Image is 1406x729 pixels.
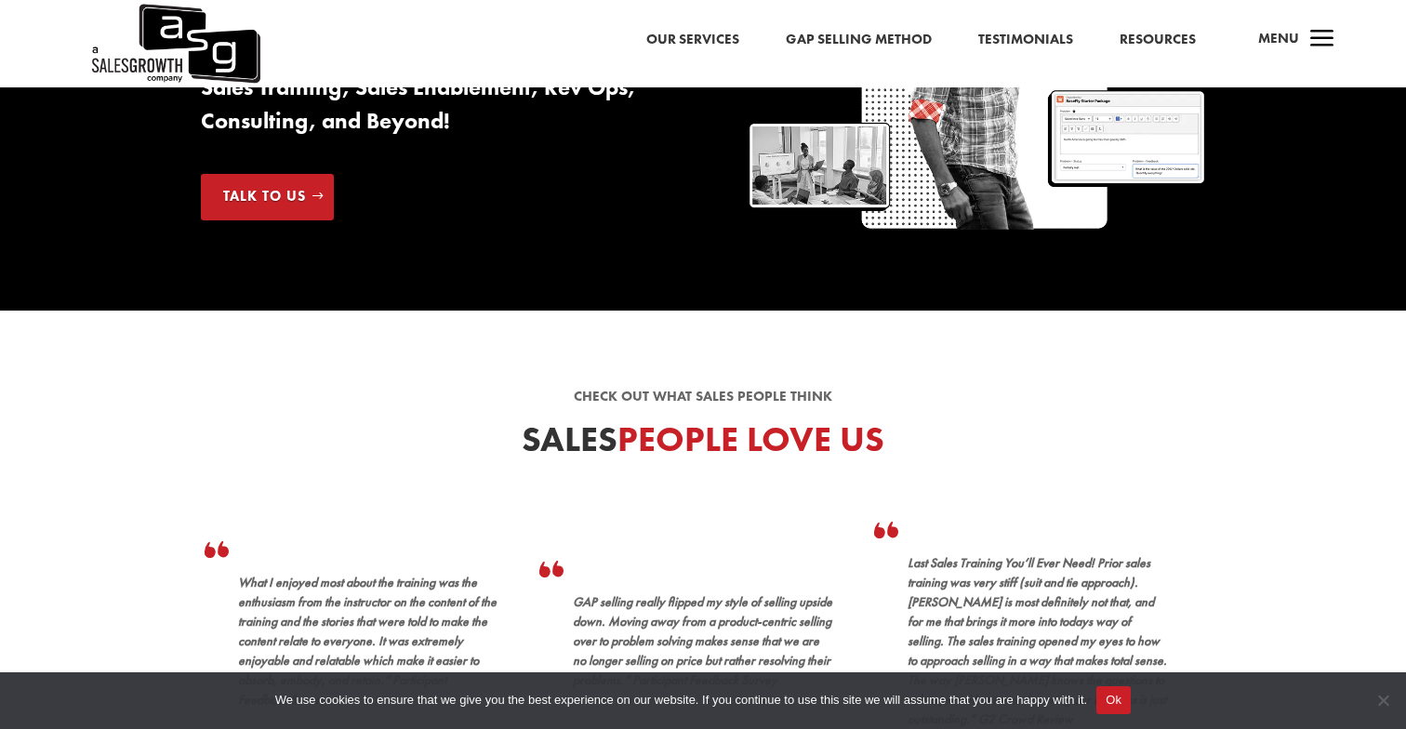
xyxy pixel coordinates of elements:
[617,417,884,461] span: People Love Us
[201,422,1205,467] h2: Sales
[1373,691,1392,709] span: No
[1258,29,1299,47] span: Menu
[573,593,832,688] span: GAP selling really flipped my style of selling upside down. Moving away from a product-centric se...
[275,691,1087,709] span: We use cookies to ensure that we give you the best experience on our website. If you continue to ...
[1120,28,1196,52] a: Resources
[1096,686,1131,714] button: Ok
[238,574,497,708] span: What I enjoyed most about the training was the enthusiasm from the instructor on the content of t...
[1304,21,1341,59] span: a
[786,28,932,52] a: Gap Selling Method
[201,174,334,220] a: Talk to Us
[646,28,739,52] a: Our Services
[201,386,1205,408] p: Check out what sales people think
[978,28,1073,52] a: Testimonials
[201,71,675,147] h3: Sales Training, Sales Enablement, Rev Ops, Consulting, and Beyond!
